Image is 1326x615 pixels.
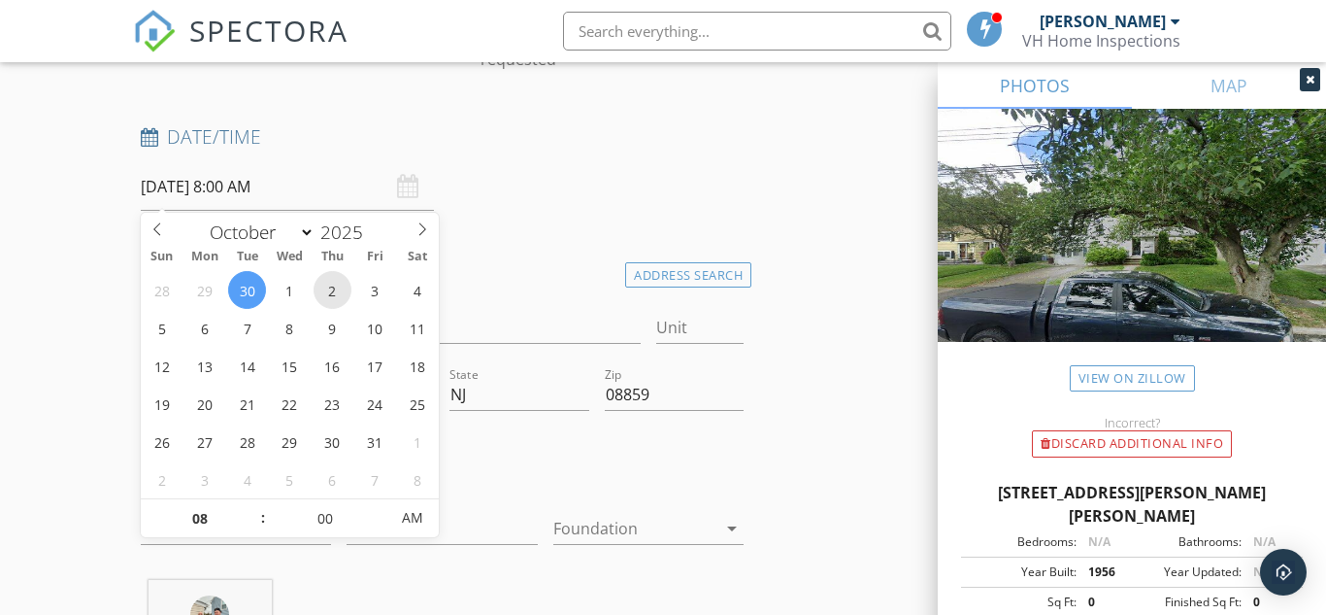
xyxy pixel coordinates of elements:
span: Mon [183,251,226,263]
span: Sat [397,251,440,263]
span: Wed [269,251,312,263]
div: Discard Additional info [1032,430,1232,458]
span: October 29, 2025 [271,423,309,461]
span: October 6, 2025 [185,309,223,347]
span: October 22, 2025 [271,385,309,423]
span: Fri [354,251,397,263]
span: November 5, 2025 [271,461,309,498]
span: October 16, 2025 [314,347,351,385]
span: October 12, 2025 [143,347,181,385]
span: November 2, 2025 [143,461,181,498]
span: October 26, 2025 [143,423,181,461]
div: Incorrect? [938,415,1326,430]
div: VH Home Inspections [1022,31,1180,51]
span: SPECTORA [189,10,348,51]
span: October 3, 2025 [356,271,394,309]
div: Year Updated: [1132,564,1242,581]
a: PHOTOS [938,62,1132,109]
input: Year [315,220,379,245]
span: November 3, 2025 [185,461,223,498]
span: October 2, 2025 [314,271,351,309]
span: October 7, 2025 [228,309,266,347]
span: October 13, 2025 [185,347,223,385]
span: October 25, 2025 [399,385,437,423]
span: October 4, 2025 [399,271,437,309]
span: October 28, 2025 [228,423,266,461]
span: Click to toggle [385,498,439,537]
span: October 5, 2025 [143,309,181,347]
span: October 14, 2025 [228,347,266,385]
label: [PERSON_NAME] specifically requested [481,30,744,69]
span: October 18, 2025 [399,347,437,385]
a: MAP [1132,62,1326,109]
h4: Location [141,257,744,283]
div: [PERSON_NAME] [1040,12,1166,31]
div: 1956 [1077,564,1132,581]
span: N/A [1253,564,1276,580]
span: : [260,498,266,537]
span: November 6, 2025 [314,461,351,498]
span: Thu [312,251,354,263]
span: November 1, 2025 [399,423,437,461]
div: Bedrooms: [967,533,1077,551]
span: September 30, 2025 [228,271,266,309]
span: September 28, 2025 [143,271,181,309]
span: October 1, 2025 [271,271,309,309]
span: Sun [141,251,183,263]
span: October 27, 2025 [185,423,223,461]
span: September 29, 2025 [185,271,223,309]
div: [STREET_ADDRESS][PERSON_NAME][PERSON_NAME] [961,481,1303,528]
div: 0 [1242,594,1297,611]
span: October 31, 2025 [356,423,394,461]
span: October 24, 2025 [356,385,394,423]
span: November 8, 2025 [399,461,437,498]
span: October 21, 2025 [228,385,266,423]
span: Tue [226,251,269,263]
div: Open Intercom Messenger [1260,549,1307,596]
a: View on Zillow [1070,365,1195,392]
img: streetview [938,109,1326,389]
input: Search everything... [563,12,951,51]
span: N/A [1088,533,1111,550]
span: November 7, 2025 [356,461,394,498]
span: October 11, 2025 [399,309,437,347]
div: Sq Ft: [967,594,1077,611]
div: 0 [1077,594,1132,611]
div: Finished Sq Ft: [1132,594,1242,611]
span: October 10, 2025 [356,309,394,347]
h4: Date/Time [141,124,744,150]
img: The Best Home Inspection Software - Spectora [133,10,176,52]
span: October 23, 2025 [314,385,351,423]
i: arrow_drop_down [720,517,744,540]
input: Select date [141,163,435,211]
span: October 9, 2025 [314,309,351,347]
span: October 17, 2025 [356,347,394,385]
span: November 4, 2025 [228,461,266,498]
div: Address Search [625,262,751,289]
a: SPECTORA [133,26,348,67]
div: Bathrooms: [1132,533,1242,551]
span: October 8, 2025 [271,309,309,347]
span: October 19, 2025 [143,385,181,423]
span: N/A [1253,533,1276,550]
span: October 20, 2025 [185,385,223,423]
span: October 15, 2025 [271,347,309,385]
span: October 30, 2025 [314,423,351,461]
div: Year Built: [967,564,1077,581]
